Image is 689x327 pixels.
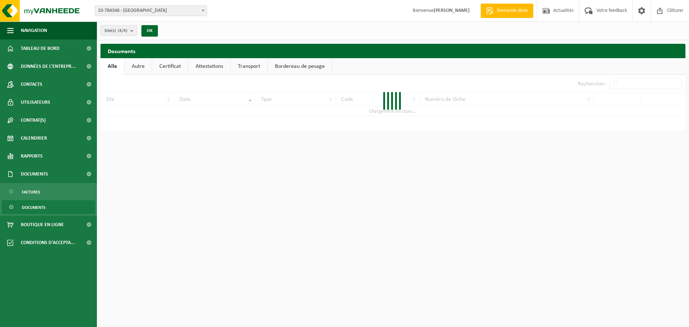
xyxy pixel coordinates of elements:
[2,185,95,198] a: Factures
[21,165,48,183] span: Documents
[100,44,685,58] h2: Documents
[125,58,152,75] a: Autre
[434,8,470,13] strong: [PERSON_NAME]
[100,25,137,36] button: Site(s)(4/4)
[2,200,95,214] a: Documents
[21,22,47,39] span: Navigation
[268,58,332,75] a: Bordereau de pesage
[22,185,40,199] span: Factures
[104,25,127,36] span: Site(s)
[141,25,158,37] button: OK
[95,5,207,16] span: 10-784346 - KEOLIS NORD - SAINT DENIS CEDEX
[22,201,46,214] span: Documents
[21,129,47,147] span: Calendrier
[21,57,76,75] span: Données de l'entrepr...
[21,111,46,129] span: Contrat(s)
[21,93,50,111] span: Utilisateurs
[100,58,124,75] a: Alle
[21,39,60,57] span: Tableau de bord
[21,147,43,165] span: Rapports
[118,28,127,33] count: (4/4)
[495,7,530,14] span: Demande devis
[21,216,64,234] span: Boutique en ligne
[188,58,230,75] a: Attestations
[21,234,75,252] span: Conditions d'accepta...
[95,6,207,16] span: 10-784346 - KEOLIS NORD - SAINT DENIS CEDEX
[481,4,533,18] a: Demande devis
[21,75,42,93] span: Contacts
[152,58,188,75] a: Certificat
[231,58,267,75] a: Transport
